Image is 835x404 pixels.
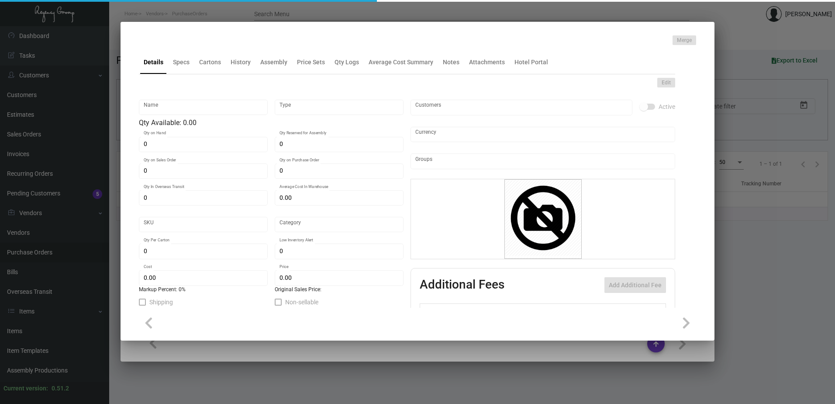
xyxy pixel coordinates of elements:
div: Qty Logs [335,58,359,67]
button: Add Additional Fee [604,277,666,293]
div: Hotel Portal [514,58,548,67]
span: Edit [662,79,671,87]
div: Qty Available: 0.00 [139,118,404,128]
span: Non-sellable [285,297,318,307]
div: History [231,58,251,67]
span: Shipping [149,297,173,307]
div: Attachments [469,58,505,67]
th: Type [446,304,544,319]
div: 0.51.2 [52,384,69,393]
div: Details [144,58,163,67]
div: Specs [173,58,190,67]
span: Merge [677,37,692,44]
div: Assembly [260,58,287,67]
input: Add new.. [415,158,671,165]
input: Add new.. [415,104,628,111]
h2: Additional Fees [420,277,504,293]
div: Notes [443,58,459,67]
button: Merge [673,35,696,45]
div: Average Cost Summary [369,58,433,67]
th: Cost [544,304,580,319]
th: Price type [616,304,656,319]
div: Price Sets [297,58,325,67]
span: Active [659,101,675,112]
div: Cartons [199,58,221,67]
span: Add Additional Fee [609,282,662,289]
div: Current version: [3,384,48,393]
th: Active [420,304,447,319]
th: Price [580,304,616,319]
button: Edit [657,78,675,87]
